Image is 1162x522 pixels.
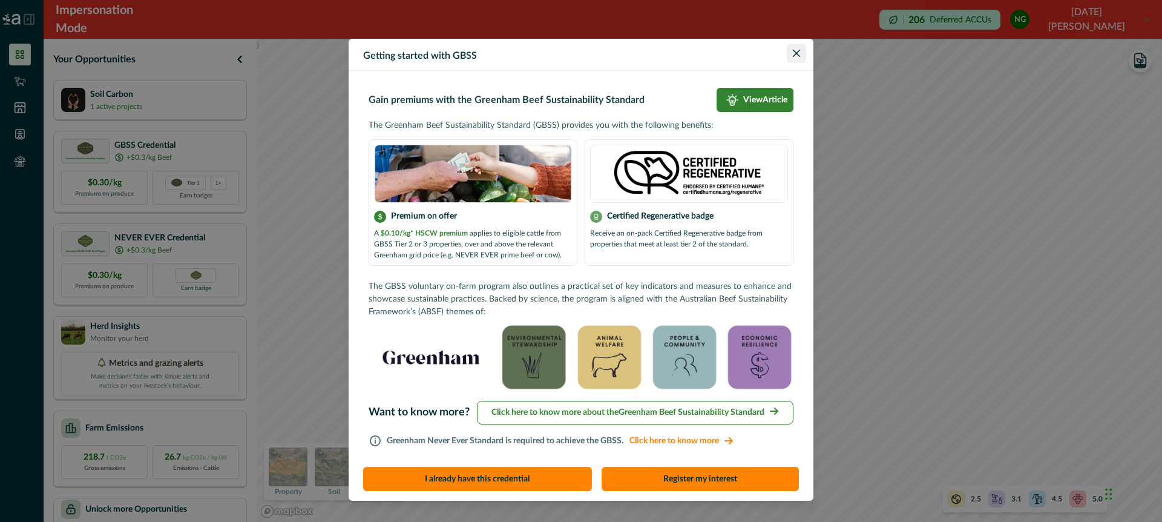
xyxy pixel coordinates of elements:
[374,228,572,260] p: A applies to eligible cattle from GBSS Tier 2 or 3 properties, over and above the relevant Greenh...
[787,44,806,63] button: Close
[1105,476,1112,512] div: Drag
[369,93,645,107] p: Gain premiums with the Greenham Beef Sustainability Standard
[387,435,740,448] p: Greenham Never Ever Standard is required to achieve the GBSS.
[743,95,787,105] p: View Article
[576,323,643,391] img: /assets/greenham_animal_welfare-621d022c.png-logo
[369,405,470,421] p: Want to know more?
[363,467,592,491] button: I already have this credential
[602,467,799,491] button: Register my interest
[501,323,568,391] img: /assets/environmental_stewardship-d6b81da3.png-logo
[590,228,788,249] p: Receive an on-pack Certified Regenerative badge from properties that meet at least tier 2 of the ...
[374,145,572,203] img: certification logo
[349,39,813,71] header: Getting started with GBSS
[381,230,468,237] span: $0.10/kg* HSCW premium
[491,406,764,419] p: Click here to know more about the Greenham Beef Sustainability Standard
[623,435,740,448] span: Click here to know more
[607,210,714,223] p: Certified Regenerative badge
[370,323,491,391] img: /assets/HWG_Master_Logo-eb685858.png-logo
[717,88,793,112] a: light-bulb-iconViewArticle
[369,119,793,132] p: The Greenham Beef Sustainability Standard (GBSS) provides you with the following benefits:
[726,323,793,391] img: /assets/economic_resilience-d5ae8c91.png-logo
[726,94,738,106] img: light-bulb-icon
[477,401,793,425] button: Click here to know more about theGreenham Beef Sustainability Standard
[651,323,718,391] img: /assets/people_community-cc46ee1c.png-logo
[391,210,457,223] p: Premium on offer
[369,280,793,319] p: The GBSS voluntary on-farm program also outlines a practical set of key indicators and measures t...
[590,145,788,203] img: certification logo
[1101,464,1162,522] iframe: Chat Widget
